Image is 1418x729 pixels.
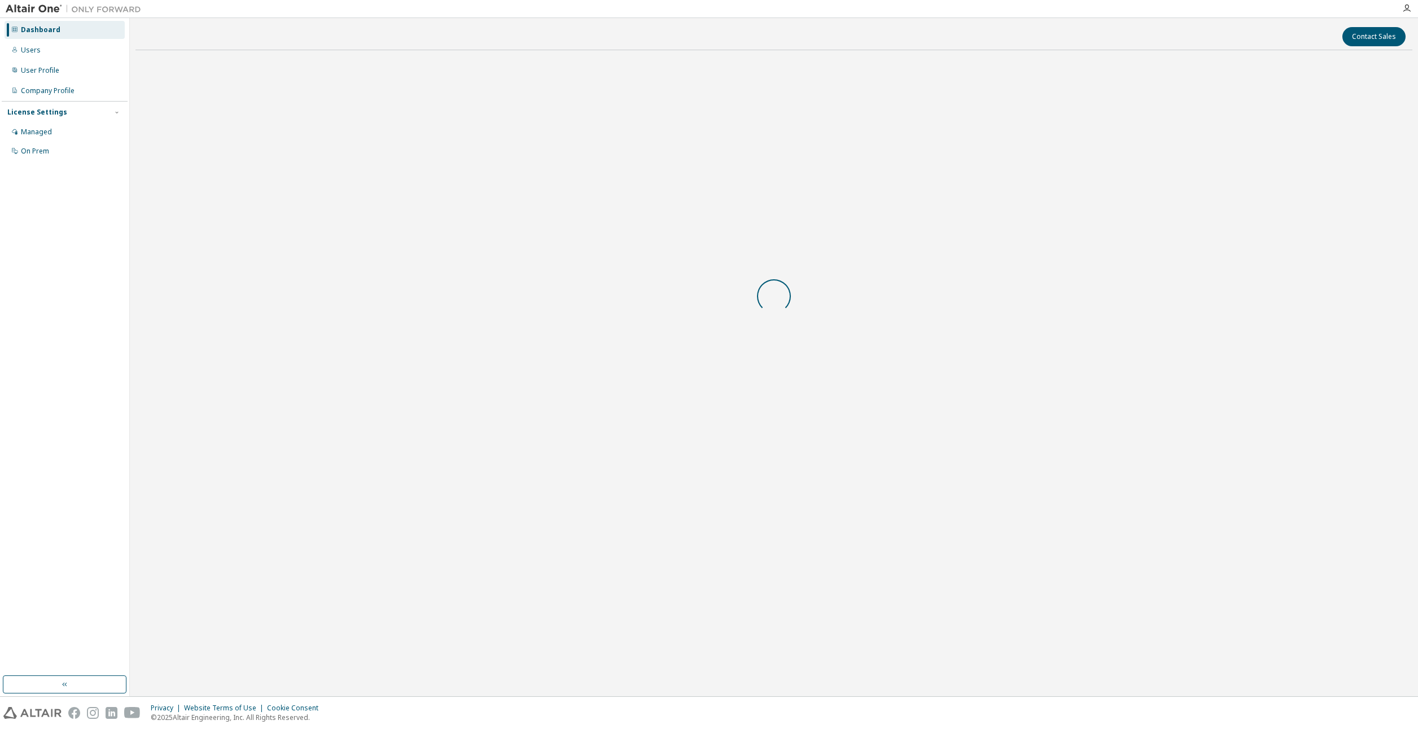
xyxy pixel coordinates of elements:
div: Dashboard [21,25,60,34]
img: instagram.svg [87,707,99,719]
p: © 2025 Altair Engineering, Inc. All Rights Reserved. [151,713,325,722]
img: linkedin.svg [106,707,117,719]
div: Users [21,46,41,55]
div: Cookie Consent [267,704,325,713]
div: Managed [21,128,52,137]
img: altair_logo.svg [3,707,62,719]
div: Privacy [151,704,184,713]
img: Altair One [6,3,147,15]
div: Website Terms of Use [184,704,267,713]
div: On Prem [21,147,49,156]
img: facebook.svg [68,707,80,719]
button: Contact Sales [1342,27,1406,46]
div: License Settings [7,108,67,117]
div: User Profile [21,66,59,75]
div: Company Profile [21,86,75,95]
img: youtube.svg [124,707,141,719]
